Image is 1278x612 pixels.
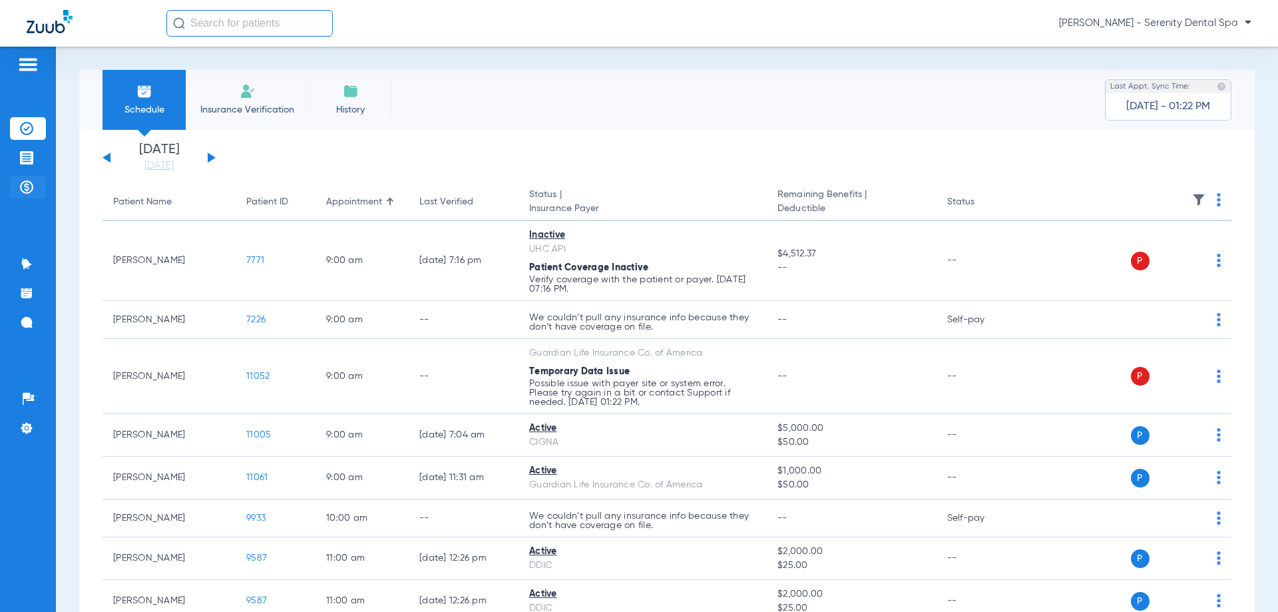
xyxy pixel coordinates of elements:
span: 11061 [246,473,268,482]
div: Guardian Life Insurance Co. of America [529,346,756,360]
td: 10:00 AM [316,499,409,537]
img: History [343,83,359,99]
td: Self-pay [937,499,1026,537]
td: [PERSON_NAME] [103,457,236,499]
span: $4,512.37 [777,247,925,261]
div: Last Verified [419,195,508,209]
span: -- [777,261,925,275]
td: [PERSON_NAME] [103,339,236,414]
img: Schedule [136,83,152,99]
div: Patient Name [113,195,225,209]
td: Self-pay [937,301,1026,339]
th: Status [937,184,1026,221]
span: P [1131,252,1150,270]
p: We couldn’t pull any insurance info because they don’t have coverage on file. [529,511,756,530]
div: Appointment [326,195,398,209]
span: $50.00 [777,478,925,492]
img: group-dot-blue.svg [1217,428,1221,442]
span: Schedule [112,103,176,117]
td: 11:00 AM [316,537,409,580]
td: 9:00 AM [316,221,409,301]
img: filter.svg [1192,193,1205,206]
span: History [319,103,382,117]
span: P [1131,592,1150,611]
img: last sync help info [1217,82,1226,91]
span: $1,000.00 [777,464,925,478]
div: Active [529,464,756,478]
span: 7771 [246,256,264,265]
td: [PERSON_NAME] [103,414,236,457]
div: Appointment [326,195,382,209]
td: 9:00 AM [316,301,409,339]
span: $50.00 [777,436,925,450]
a: [DATE] [119,159,199,172]
td: -- [937,457,1026,499]
td: [PERSON_NAME] [103,537,236,580]
span: [PERSON_NAME] - Serenity Dental Spa [1059,17,1251,30]
span: 9587 [246,596,267,605]
span: 9587 [246,553,267,563]
img: hamburger-icon [17,57,39,73]
div: Inactive [529,228,756,242]
span: 7226 [246,315,266,324]
span: 9933 [246,513,266,523]
th: Remaining Benefits | [767,184,936,221]
div: Patient ID [246,195,305,209]
td: [PERSON_NAME] [103,221,236,301]
div: DDIC [529,559,756,573]
span: P [1131,426,1150,445]
input: Search for patients [166,10,333,37]
div: Patient ID [246,195,288,209]
td: -- [937,221,1026,301]
p: Possible issue with payer site or system error. Please try again in a bit or contact Support if n... [529,379,756,407]
img: group-dot-blue.svg [1217,471,1221,484]
img: group-dot-blue.svg [1217,254,1221,267]
div: Last Verified [419,195,473,209]
td: [PERSON_NAME] [103,499,236,537]
span: $25.00 [777,559,925,573]
th: Status | [519,184,767,221]
td: -- [937,339,1026,414]
td: [DATE] 7:16 PM [409,221,519,301]
span: P [1131,549,1150,568]
img: group-dot-blue.svg [1217,193,1221,206]
span: Patient Coverage Inactive [529,263,648,272]
span: 11005 [246,430,271,440]
td: -- [937,414,1026,457]
td: 9:00 AM [316,414,409,457]
span: P [1131,469,1150,487]
span: Last Appt. Sync Time: [1110,80,1190,93]
img: group-dot-blue.svg [1217,370,1221,383]
img: group-dot-blue.svg [1217,511,1221,525]
span: $2,000.00 [777,587,925,601]
span: $2,000.00 [777,545,925,559]
td: -- [409,499,519,537]
iframe: Chat Widget [1211,548,1278,612]
div: Patient Name [113,195,172,209]
td: [DATE] 7:04 AM [409,414,519,457]
img: group-dot-blue.svg [1217,313,1221,326]
div: Active [529,422,756,436]
td: 9:00 AM [316,339,409,414]
span: Deductible [777,202,925,216]
span: P [1131,367,1150,386]
img: Zuub Logo [27,10,73,33]
span: 11052 [246,372,270,381]
td: [DATE] 11:31 AM [409,457,519,499]
span: Temporary Data Issue [529,367,630,376]
td: -- [409,339,519,414]
div: CIGNA [529,436,756,450]
span: Insurance Payer [529,202,756,216]
li: [DATE] [119,143,199,172]
img: Search Icon [173,17,185,29]
td: 9:00 AM [316,457,409,499]
p: Verify coverage with the patient or payer. [DATE] 07:16 PM. [529,275,756,294]
td: [PERSON_NAME] [103,301,236,339]
img: Manual Insurance Verification [240,83,256,99]
td: [DATE] 12:26 PM [409,537,519,580]
span: -- [777,513,787,523]
p: We couldn’t pull any insurance info because they don’t have coverage on file. [529,313,756,332]
div: Active [529,587,756,601]
td: -- [937,537,1026,580]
